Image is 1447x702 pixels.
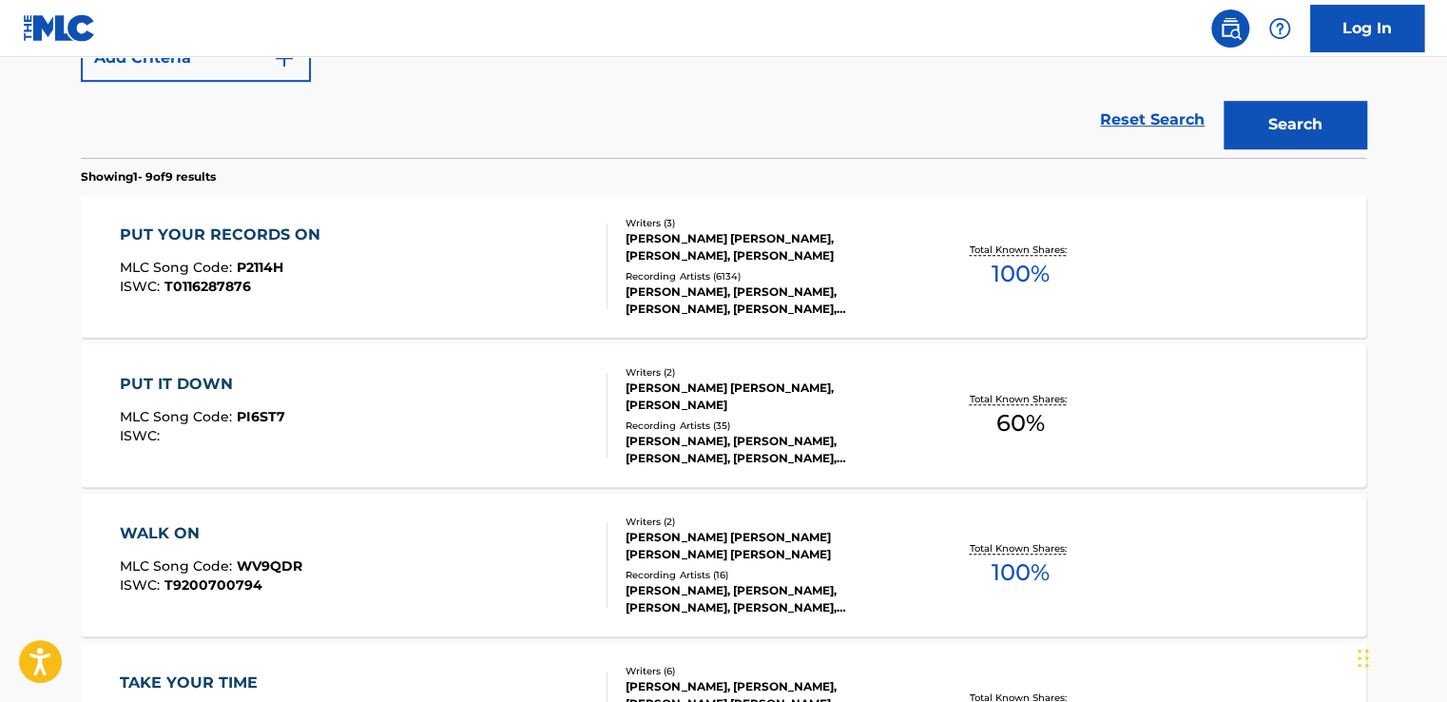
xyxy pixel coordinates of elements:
iframe: Chat Widget [1352,611,1447,702]
p: Total Known Shares: [969,243,1071,257]
span: 100 % [991,556,1049,590]
div: [PERSON_NAME], [PERSON_NAME], [PERSON_NAME], [PERSON_NAME], [PERSON_NAME] [626,582,913,616]
a: Public Search [1211,10,1249,48]
span: T9200700794 [164,576,262,594]
div: [PERSON_NAME], [PERSON_NAME], [PERSON_NAME], [PERSON_NAME], [PERSON_NAME], [PERSON_NAME] [626,283,913,318]
div: [PERSON_NAME] [PERSON_NAME], [PERSON_NAME] [626,380,913,414]
div: Drag [1358,630,1369,687]
div: Help [1261,10,1299,48]
img: search [1219,17,1242,40]
div: Writers ( 6 ) [626,664,913,678]
div: WALK ON [120,522,302,545]
a: WALK ONMLC Song Code:WV9QDRISWC:T9200700794Writers (2)[PERSON_NAME] [PERSON_NAME] [PERSON_NAME] [... [81,494,1366,636]
span: P2114H [237,259,283,276]
img: 9d2ae6d4665cec9f34b9.svg [273,47,296,69]
span: 100 % [991,257,1049,291]
span: T0116287876 [164,278,251,295]
div: Writers ( 2 ) [626,365,913,380]
div: [PERSON_NAME], [PERSON_NAME], [PERSON_NAME], [PERSON_NAME], [PERSON_NAME] [626,433,913,467]
span: ISWC : [120,427,164,444]
img: MLC Logo [23,14,96,42]
a: Reset Search [1090,99,1214,141]
div: TAKE YOUR TIME [120,672,288,694]
div: Recording Artists ( 16 ) [626,568,913,582]
span: PI6ST7 [237,408,285,425]
p: Total Known Shares: [969,392,1071,406]
span: ISWC : [120,278,164,295]
span: WV9QDR [237,557,302,575]
button: Search [1224,101,1366,148]
span: MLC Song Code : [120,259,237,276]
div: PUT YOUR RECORDS ON [120,224,330,246]
div: Writers ( 3 ) [626,216,913,230]
div: Writers ( 2 ) [626,515,913,529]
p: Total Known Shares: [969,541,1071,556]
div: Recording Artists ( 6134 ) [626,269,913,283]
div: [PERSON_NAME] [PERSON_NAME] [PERSON_NAME] [PERSON_NAME] [626,529,913,563]
span: 60 % [995,406,1044,440]
div: PUT IT DOWN [120,373,285,396]
p: Showing 1 - 9 of 9 results [81,168,216,185]
span: ISWC : [120,576,164,594]
a: PUT IT DOWNMLC Song Code:PI6ST7ISWC:Writers (2)[PERSON_NAME] [PERSON_NAME], [PERSON_NAME]Recordin... [81,344,1366,487]
img: help [1268,17,1291,40]
button: Add Criteria [81,34,311,82]
span: MLC Song Code : [120,408,237,425]
div: [PERSON_NAME] [PERSON_NAME], [PERSON_NAME], [PERSON_NAME] [626,230,913,264]
span: MLC Song Code : [120,557,237,575]
a: PUT YOUR RECORDS ONMLC Song Code:P2114HISWC:T0116287876Writers (3)[PERSON_NAME] [PERSON_NAME], [P... [81,195,1366,338]
div: Recording Artists ( 35 ) [626,419,913,433]
a: Log In [1310,5,1424,52]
